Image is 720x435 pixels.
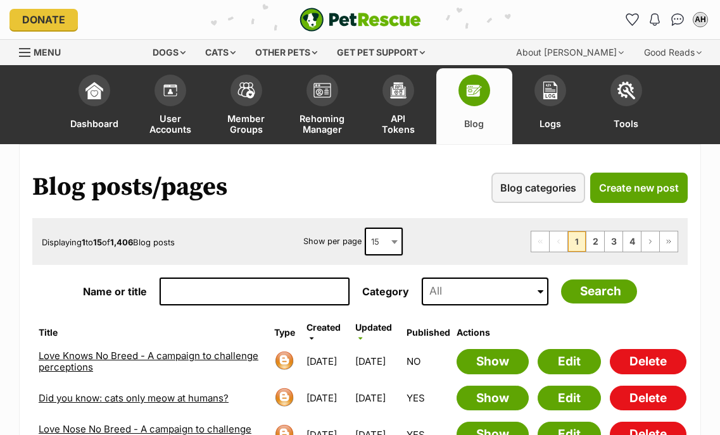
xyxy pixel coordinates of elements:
[366,233,392,250] span: 15
[690,9,711,30] button: My account
[355,322,392,333] span: Updated
[623,231,641,252] a: Page 4
[635,40,711,65] div: Good Reads
[300,8,421,32] img: logo-e224e6f780fb5917bec1dbf3a21bbac754714ae5b6737aabdf751b685950b380.svg
[401,322,455,343] th: Published
[224,113,268,135] span: Member Groups
[568,231,586,252] span: Page 1
[645,9,665,30] button: Notifications
[350,381,400,416] td: [DATE]
[599,180,679,195] span: Create new post
[531,231,678,252] nav: Pagination
[196,40,244,65] div: Cats
[42,237,175,247] span: Displaying to of Blog posts
[376,113,420,135] span: API Tokens
[274,350,294,371] img: blog-icon-602535998e1b9af7d3fbb337315d32493adccdcdd5913876e2c9cc7040b7a11a.png
[465,82,483,99] img: blogs-icon-e71fceff818bbaa76155c998696f2ea9b8fc06abc828b24f45ee82a475c2fd99.svg
[39,350,258,372] a: Love Knows No Breed - A campaign to challenge perceptions
[457,386,529,411] a: Show
[531,231,549,252] span: First page
[590,173,688,203] a: Create new post
[538,349,601,374] a: Edit
[401,381,455,416] td: YES
[660,231,678,252] a: Last page
[144,40,194,65] div: Dogs
[85,82,103,99] img: dashboard-icon-eb2f2d2d3e046f16d808141f083e7271f6b2e854fb5c12c21221c1fb7104beca.svg
[605,231,622,252] a: Page 3
[540,113,561,135] span: Logs
[507,40,633,65] div: About [PERSON_NAME]
[500,180,576,195] span: Blog categories
[284,68,360,144] a: Rehoming Manager
[365,228,403,255] span: 15
[641,231,659,252] a: Next page
[610,386,686,411] a: Delete
[436,68,512,144] a: Blog
[617,82,635,99] img: tools-icon-677f8b7d46040df57c17cb185196fc8e01b2b03676c49af7ba82c462532e62ee.svg
[313,83,331,98] img: group-profile-icon-3fa3cf56718a62981997c0bc7e787c4b2cf8bcc04b72c1350f741eb67cf2f40e.svg
[274,387,294,407] img: blog-icon-602535998e1b9af7d3fbb337315d32493adccdcdd5913876e2c9cc7040b7a11a.png
[350,344,400,379] td: [DATE]
[586,231,604,252] a: Page 2
[622,9,711,30] ul: Account quick links
[83,285,147,298] label: Name or title
[538,386,601,411] a: Edit
[550,231,567,252] span: Previous page
[355,322,392,343] a: Updated
[541,82,559,99] img: logs-icon-5bf4c29380941ae54b88474b1138927238aebebbc450bc62c8517511492d5a22.svg
[389,82,407,99] img: api-icon-849e3a9e6f871e3acf1f60245d25b4cd0aad652aa5f5372336901a6a67317bd8.svg
[667,9,688,30] a: Conversations
[70,113,118,135] span: Dashboard
[362,286,409,297] label: Category
[622,9,642,30] a: Favourites
[300,8,421,32] a: PetRescue
[301,344,349,379] td: [DATE]
[161,82,179,99] img: members-icon-d6bcda0bfb97e5ba05b48644448dc2971f67d37433e5abca221da40c41542bd5.svg
[306,322,341,343] a: Created
[269,322,300,343] th: Type
[512,68,588,144] a: Logs
[457,349,529,374] a: Show
[132,68,208,144] a: User Accounts
[464,113,484,135] span: Blog
[19,40,70,63] a: Menu
[93,237,102,247] strong: 15
[694,13,707,26] div: AH
[237,82,255,99] img: team-members-icon-5396bd8760b3fe7c0b43da4ab00e1e3bb1a5d9ba89233759b79545d2d3fc5d0d.svg
[9,9,78,30] a: Donate
[148,113,193,135] span: User Accounts
[39,392,229,404] a: Did you know: cats only meow at humans?
[328,40,434,65] div: Get pet support
[300,113,344,135] span: Rehoming Manager
[360,68,436,144] a: API Tokens
[110,237,133,247] strong: 1,406
[401,344,455,379] td: NO
[246,40,326,65] div: Other pets
[671,13,685,26] img: chat-41dd97257d64d25036548639549fe6c8038ab92f7586957e7f3b1b290dea8141.svg
[34,322,268,343] th: Title
[422,278,548,305] input: All
[588,68,664,144] a: Tools
[457,322,686,343] th: Actions
[82,237,85,247] strong: 1
[301,381,349,416] td: [DATE]
[34,47,61,58] span: Menu
[32,173,227,202] h1: Blog posts/pages
[650,13,660,26] img: notifications-46538b983faf8c2785f20acdc204bb7945ddae34d4c08c2a6579f10ce5e182be.svg
[561,279,637,303] input: Search
[303,236,362,246] label: Show per page
[610,349,686,374] a: Delete
[614,113,638,135] span: Tools
[491,173,585,203] a: Blog categories
[56,68,132,144] a: Dashboard
[306,322,341,333] span: Created
[208,68,284,144] a: Member Groups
